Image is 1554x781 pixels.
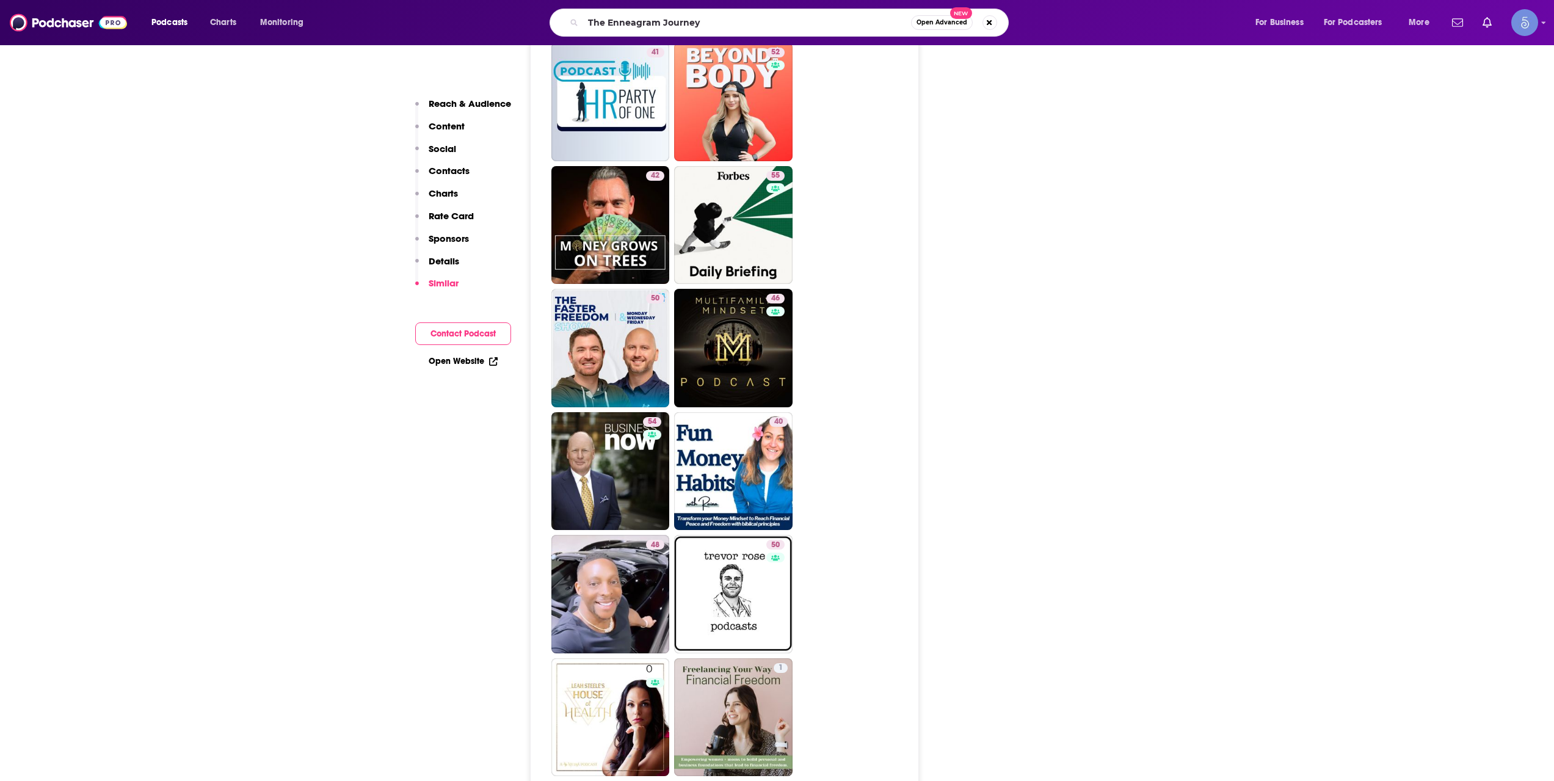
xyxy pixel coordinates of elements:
span: New [950,7,972,19]
a: 40 [674,412,793,531]
button: Contacts [415,165,470,187]
p: Contacts [429,165,470,176]
p: Reach & Audience [429,98,511,109]
a: 54 [551,412,670,531]
a: 42 [551,166,670,285]
button: Sponsors [415,233,469,255]
a: 50 [674,535,793,653]
a: 48 [551,535,670,653]
button: Show profile menu [1511,9,1538,36]
button: Details [415,255,459,278]
span: More [1409,14,1429,31]
a: 50 [766,540,785,550]
a: 50 [646,294,664,303]
a: 42 [646,171,664,181]
button: Charts [415,187,458,210]
span: Charts [210,14,236,31]
a: 46 [766,294,785,303]
span: 48 [651,539,659,551]
a: 46 [674,289,793,407]
a: 55 [766,171,785,181]
a: 41 [647,48,664,57]
div: Search podcasts, credits, & more... [561,9,1020,37]
span: 54 [648,416,656,428]
a: 54 [643,417,661,427]
a: Show notifications dropdown [1478,12,1497,33]
span: Podcasts [151,14,187,31]
span: 55 [771,170,780,182]
span: 41 [652,46,659,59]
span: For Business [1255,14,1304,31]
a: Charts [202,13,244,32]
p: Charts [429,187,458,199]
a: 55 [674,166,793,285]
a: 41 [551,43,670,161]
span: Open Advanced [917,20,967,26]
button: Content [415,120,465,143]
button: open menu [143,13,203,32]
span: Monitoring [260,14,303,31]
input: Search podcasts, credits, & more... [583,13,911,32]
span: 52 [771,46,780,59]
a: 52 [674,43,793,161]
a: 52 [766,48,785,57]
a: Show notifications dropdown [1447,12,1468,33]
a: 48 [646,540,664,550]
button: Rate Card [415,210,474,233]
img: Podchaser - Follow, Share and Rate Podcasts [10,11,127,34]
span: 1 [779,662,783,674]
p: Social [429,143,456,154]
button: Similar [415,277,459,300]
a: 0 [551,658,670,777]
img: User Profile [1511,9,1538,36]
span: 42 [651,170,659,182]
p: Similar [429,277,459,289]
span: For Podcasters [1324,14,1382,31]
button: Reach & Audience [415,98,511,120]
a: Open Website [429,356,498,366]
a: 40 [769,417,788,427]
span: 46 [771,292,780,305]
a: 1 [774,663,788,673]
button: Open AdvancedNew [911,15,973,30]
button: Contact Podcast [415,322,511,345]
div: 0 [646,663,664,772]
button: open menu [1316,13,1400,32]
p: Content [429,120,465,132]
span: Logged in as Spiral5-G1 [1511,9,1538,36]
span: 40 [774,416,783,428]
button: Social [415,143,456,165]
span: 50 [651,292,659,305]
p: Sponsors [429,233,469,244]
a: 50 [551,289,670,407]
button: open menu [252,13,319,32]
span: 50 [771,539,780,551]
p: Rate Card [429,210,474,222]
a: 1 [674,658,793,777]
button: open menu [1247,13,1319,32]
button: open menu [1400,13,1445,32]
p: Details [429,255,459,267]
